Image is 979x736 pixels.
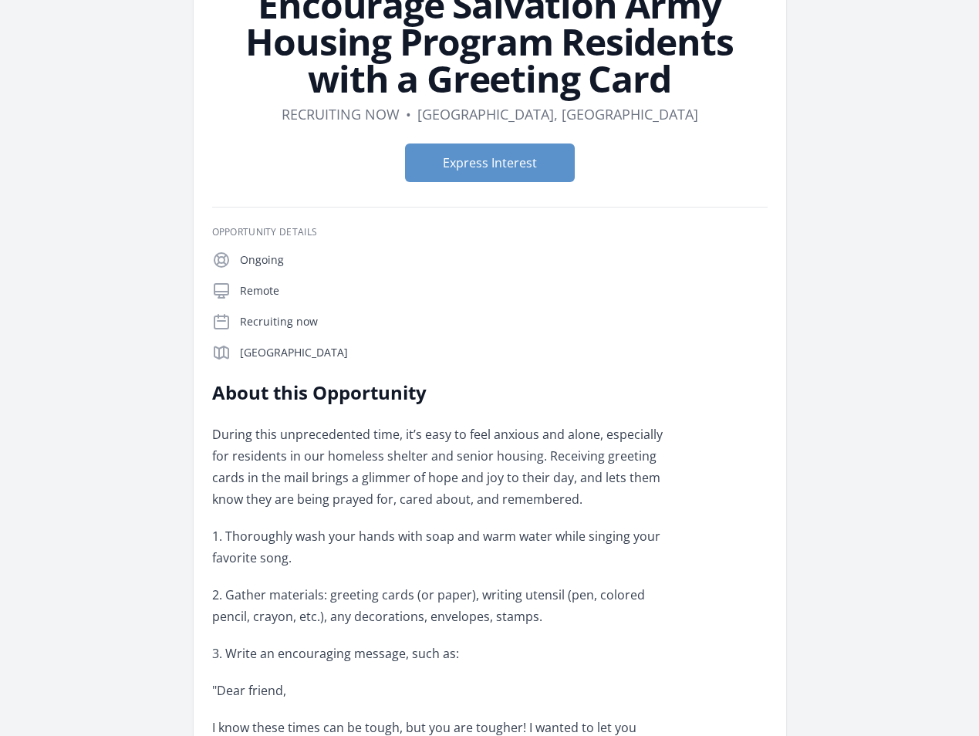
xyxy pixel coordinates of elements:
[212,680,663,701] p: "Dear friend,
[240,345,768,360] p: [GEOGRAPHIC_DATA]
[240,283,768,299] p: Remote
[240,314,768,329] p: Recruiting now
[406,103,411,125] div: •
[417,103,698,125] dd: [GEOGRAPHIC_DATA], [GEOGRAPHIC_DATA]
[212,226,768,238] h3: Opportunity Details
[240,252,768,268] p: Ongoing
[212,380,663,405] h2: About this Opportunity
[212,584,663,627] p: 2. Gather materials: greeting cards (or paper), writing utensil (pen, colored pencil, crayon, etc...
[212,424,663,510] p: During this unprecedented time, it’s easy to feel anxious and alone, especially for residents in ...
[212,643,663,664] p: 3. Write an encouraging message, such as:
[212,525,663,569] p: 1. Thoroughly wash your hands with soap and warm water while singing your favorite song.
[282,103,400,125] dd: Recruiting now
[405,143,575,182] button: Express Interest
